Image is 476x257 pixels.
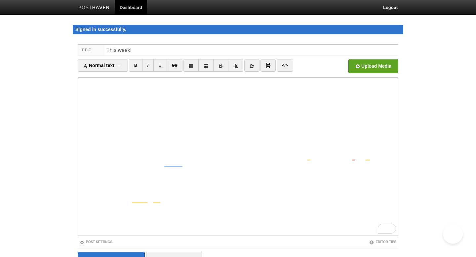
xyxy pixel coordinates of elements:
a: Editor Tips [369,240,396,244]
span: Normal text [83,63,114,68]
label: Title [78,45,104,55]
a: B [129,59,142,72]
div: Signed in successfully. [73,25,403,34]
iframe: Help Scout Beacon - Open [443,224,463,244]
img: Posthaven-bar [78,6,110,11]
a: U [153,59,167,72]
del: Str [172,63,178,68]
a: </> [277,59,293,72]
a: I [142,59,154,72]
img: pagebreak-icon.png [266,63,270,68]
a: Post Settings [80,240,112,244]
a: Str [167,59,183,72]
